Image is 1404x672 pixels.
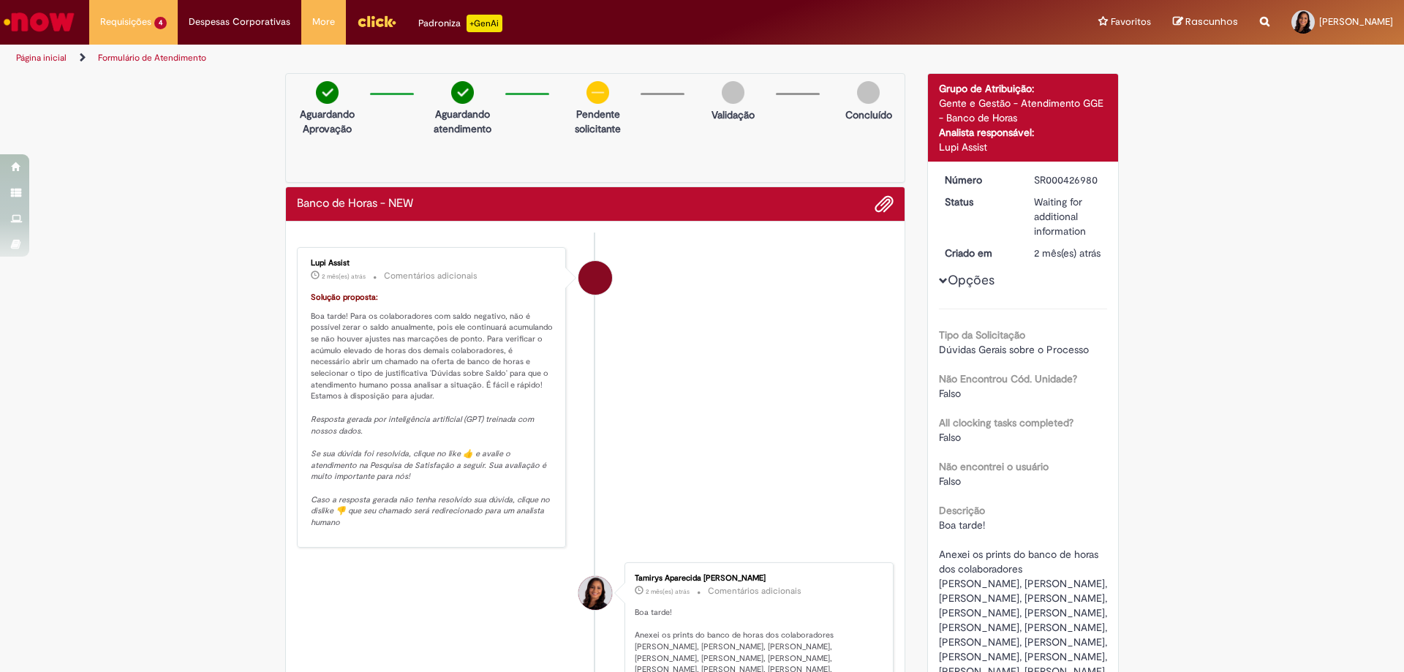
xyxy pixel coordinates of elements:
div: Gente e Gestão - Atendimento GGE - Banco de Horas [939,96,1108,125]
span: 2 mês(es) atrás [322,272,366,281]
span: Requisições [100,15,151,29]
p: Aguardando Aprovação [292,107,363,136]
span: Despesas Corporativas [189,15,290,29]
div: Lupi Assist [939,140,1108,154]
span: 2 mês(es) atrás [646,587,690,596]
ul: Trilhas de página [11,45,925,72]
p: Validação [712,107,755,122]
span: Falso [939,431,961,444]
b: Tipo da Solicitação [939,328,1025,341]
p: Concluído [845,107,892,122]
a: Página inicial [16,52,67,64]
dt: Status [934,195,1024,209]
time: 04/07/2025 18:12:22 [1034,246,1101,260]
img: check-circle-green.png [451,81,474,104]
dt: Número [934,173,1024,187]
time: 04/07/2025 18:12:27 [646,587,690,596]
span: Falso [939,387,961,400]
div: Lupi Assist [578,261,612,295]
div: SR000426980 [1034,173,1102,187]
span: [PERSON_NAME] [1319,15,1393,28]
b: Não Encontrou Cód. Unidade? [939,372,1077,385]
img: check-circle-green.png [316,81,339,104]
div: Grupo de Atribuição: [939,81,1108,96]
div: Tamirys Aparecida Lourenco Fonseca [578,576,612,610]
b: All clocking tasks completed? [939,416,1073,429]
img: ServiceNow [1,7,77,37]
small: Comentários adicionais [708,585,801,597]
div: Lupi Assist [311,259,554,268]
div: 04/07/2025 18:12:22 [1034,246,1102,260]
img: click_logo_yellow_360x200.png [357,10,396,32]
span: 4 [154,17,167,29]
img: circle-minus.png [586,81,609,104]
span: 2 mês(es) atrás [1034,246,1101,260]
img: img-circle-grey.png [857,81,880,104]
span: Favoritos [1111,15,1151,29]
p: +GenAi [467,15,502,32]
b: Descrição [939,504,985,517]
div: Waiting for additional information [1034,195,1102,238]
div: Tamirys Aparecida [PERSON_NAME] [635,574,878,583]
span: Falso [939,475,961,488]
font: Solução proposta: [311,292,378,303]
p: Boa tarde! Para os colaboradores com saldo negativo, não é possível zerar o saldo anualmente, poi... [311,292,554,529]
p: Pendente solicitante [562,107,633,136]
em: Resposta gerada por inteligência artificial (GPT) treinada com nossos dados. Se sua dúvida foi re... [311,414,552,528]
img: img-circle-grey.png [722,81,744,104]
time: 04/07/2025 18:13:16 [322,272,366,281]
span: More [312,15,335,29]
b: Não encontrei o usuário [939,460,1049,473]
p: Aguardando atendimento [427,107,498,136]
div: Padroniza [418,15,502,32]
button: Adicionar anexos [875,195,894,214]
dt: Criado em [934,246,1024,260]
div: Analista responsável: [939,125,1108,140]
a: Formulário de Atendimento [98,52,206,64]
span: Rascunhos [1185,15,1238,29]
span: Dúvidas Gerais sobre o Processo [939,343,1089,356]
small: Comentários adicionais [384,270,478,282]
h2: Banco de Horas - NEW Histórico de tíquete [297,197,413,211]
a: Rascunhos [1173,15,1238,29]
